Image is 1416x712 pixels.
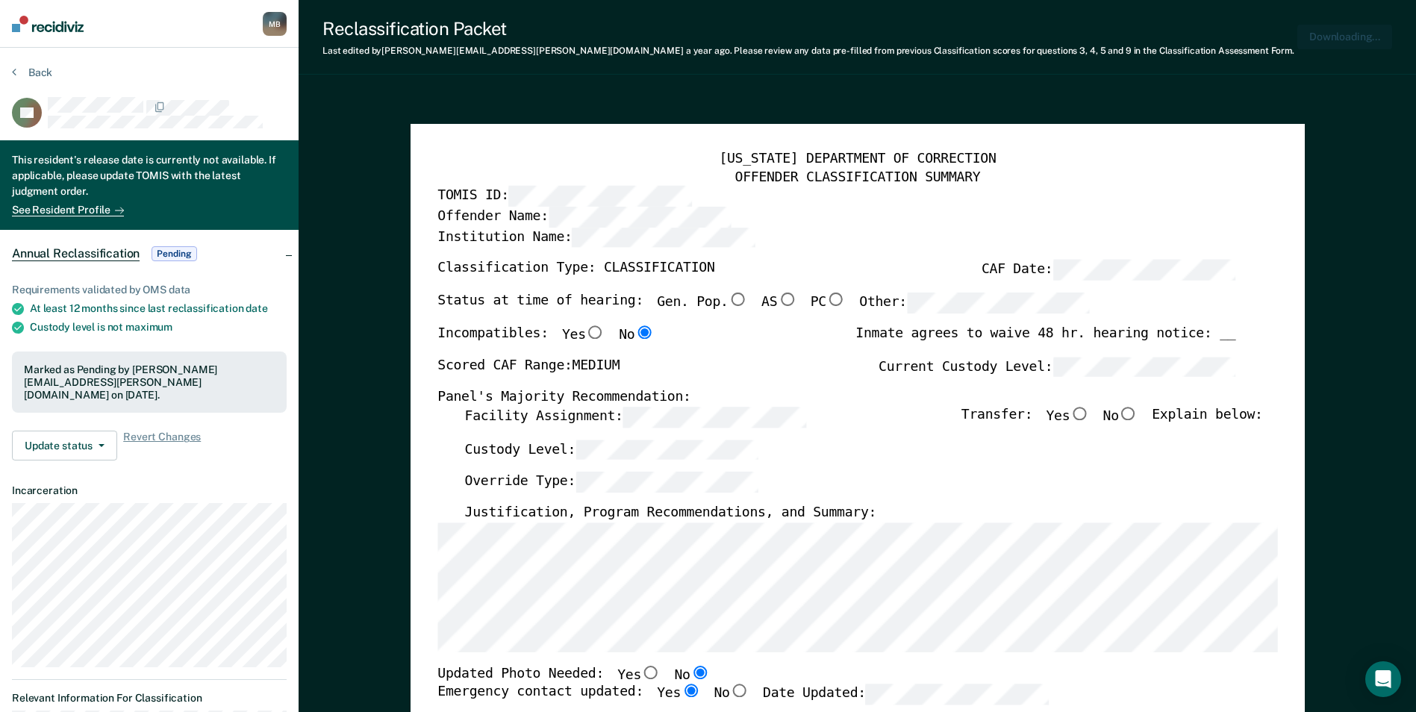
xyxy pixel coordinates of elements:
input: Override Type: [576,472,758,493]
label: Gen. Pop. [657,293,748,313]
button: Update status [12,431,117,460]
div: OFFENDER CLASSIFICATION SUMMARY [437,169,1277,187]
input: Yes [585,325,605,339]
a: See Resident Profile [12,204,124,216]
label: Scored CAF Range: MEDIUM [437,357,620,378]
label: Override Type: [464,472,758,493]
label: No [619,325,654,345]
span: a year ago [686,46,730,56]
label: TOMIS ID: [437,187,691,207]
span: Revert Changes [123,431,201,460]
label: Yes [1046,407,1089,428]
div: Custody level is not [30,321,287,334]
input: Facility Assignment: [623,407,805,428]
span: Annual Reclassification [12,246,140,261]
div: Inmate agrees to waive 48 hr. hearing notice: __ [855,325,1235,357]
input: AS [777,293,796,306]
div: Incompatibles: [437,325,654,357]
label: No [674,665,709,684]
span: maximum [125,321,172,333]
div: Last edited by [PERSON_NAME][EMAIL_ADDRESS][PERSON_NAME][DOMAIN_NAME] . Please review any data pr... [322,46,1294,56]
input: Other: [907,293,1090,313]
dt: Relevant Information For Classification [12,692,287,705]
label: Offender Name: [437,207,732,228]
button: Downloading... [1297,25,1392,49]
div: This resident's release date is currently not available. If applicable, please update TOMIS with ... [12,152,287,202]
span: Pending [152,246,196,261]
div: Reclassification Packet [322,18,1294,40]
input: PC [826,293,846,306]
input: Institution Name: [572,228,755,249]
input: Yes [681,684,700,698]
input: Gen. Pop. [728,293,747,306]
img: Recidiviz [12,16,84,32]
input: Offender Name: [548,207,731,228]
label: Custody Level: [464,440,758,460]
label: Yes [657,684,700,705]
label: Institution Name: [437,228,755,249]
input: Current Custody Level: [1052,357,1235,378]
input: No [729,684,749,698]
label: CAF Date: [982,260,1235,281]
label: Current Custody Level: [879,357,1235,378]
label: Yes [562,325,605,345]
label: Facility Assignment: [464,407,805,428]
div: At least 12 months since last reclassification [30,302,287,315]
label: PC [810,293,845,313]
input: CAF Date: [1052,260,1235,281]
label: Date Updated: [763,684,1049,705]
div: Transfer: Explain below: [961,407,1263,440]
div: [US_STATE] DEPARTMENT OF CORRECTION [437,151,1277,169]
input: No [690,665,709,678]
dt: Incarceration [12,484,287,497]
label: Yes [617,665,661,684]
button: MB [263,12,287,36]
input: No [634,325,654,339]
label: No [714,684,749,705]
input: No [1119,407,1138,420]
label: AS [761,293,796,313]
div: Open Intercom Messenger [1365,661,1401,697]
label: Justification, Program Recommendations, and Summary: [464,505,876,522]
input: Date Updated: [866,684,1049,705]
input: TOMIS ID: [508,187,691,207]
div: Updated Photo Needed: [437,665,710,684]
input: Yes [641,665,661,678]
button: Back [12,66,52,79]
input: Yes [1070,407,1089,420]
div: Panel's Majority Recommendation: [437,390,1235,407]
input: Custody Level: [576,440,758,460]
div: M B [263,12,287,36]
div: Status at time of hearing: [437,293,1090,325]
span: date [246,302,267,314]
label: No [1102,407,1138,428]
div: Marked as Pending by [PERSON_NAME][EMAIL_ADDRESS][PERSON_NAME][DOMAIN_NAME] on [DATE]. [24,363,275,401]
div: Requirements validated by OMS data [12,284,287,296]
label: Classification Type: CLASSIFICATION [437,260,714,281]
label: Other: [859,293,1090,313]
